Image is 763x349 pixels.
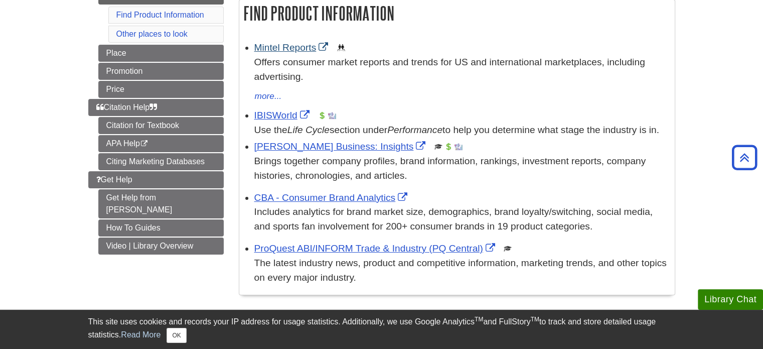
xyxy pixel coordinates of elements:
a: Read More [121,330,161,339]
a: Promotion [98,63,224,80]
a: Video | Library Overview [98,238,224,255]
img: Demographics [337,44,345,52]
p: Brings together company profiles, brand information, rankings, investment reports, company histor... [254,154,670,183]
a: Link opens in new window [254,192,410,203]
a: Citing Marketing Databases [98,153,224,170]
img: Financial Report [318,111,326,120]
span: Citation Help [96,103,158,111]
a: Citation for Textbook [98,117,224,134]
a: Link opens in new window [254,110,312,121]
a: Other places to look [116,30,188,38]
a: Get Help from [PERSON_NAME] [98,189,224,218]
a: APA Help [98,135,224,152]
p: Offers consumer market reports and trends for US and international marketplaces, including advert... [254,55,670,84]
button: more... [254,89,282,103]
a: How To Guides [98,219,224,237]
p: Includes analytics for brand market size, demographics, brand loyalty/switching, social media, an... [254,205,670,234]
img: Industry Report [328,111,336,120]
img: Industry Report [454,143,463,151]
a: Price [98,81,224,98]
a: Place [98,45,224,62]
a: Link opens in new window [254,141,428,152]
button: Library Chat [698,289,763,310]
button: Close [167,328,186,343]
a: Citation Help [88,99,224,116]
a: Link opens in new window [254,42,331,53]
a: Get Help [88,171,224,188]
i: Life Cycle [287,125,330,135]
div: Use the section under to help you determine what stage the industry is in. [254,123,670,138]
img: Scholarly or Peer Reviewed [504,245,512,253]
p: The latest industry news, product and competitive information, marketing trends, and other topics... [254,256,670,285]
a: Find Product Information [116,11,204,19]
i: This link opens in a new window [140,141,148,147]
div: This site uses cookies and records your IP address for usage statistics. Additionally, we use Goo... [88,316,675,343]
a: Back to Top [728,151,760,164]
a: Link opens in new window [254,243,498,254]
sup: TM [475,316,483,323]
sup: TM [531,316,539,323]
i: Performance [387,125,442,135]
span: Get Help [96,175,132,184]
img: Scholarly or Peer Reviewed [434,143,442,151]
img: Financial Report [444,143,452,151]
